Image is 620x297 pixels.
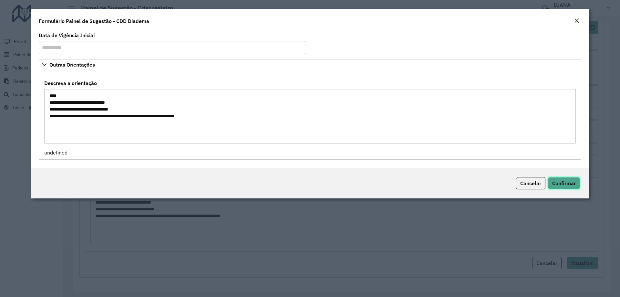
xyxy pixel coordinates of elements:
[39,17,149,25] h4: Formulário Painel de Sugestão - CDD Diadema
[49,62,95,67] span: Outras Orientações
[548,177,580,189] button: Confirmar
[574,18,579,23] em: Fechar
[44,79,97,87] label: Descreva a orientação
[516,177,545,189] button: Cancelar
[39,59,581,70] a: Outras Orientações
[39,31,95,39] label: Data de Vigência Inicial
[552,180,576,186] span: Confirmar
[39,70,581,160] div: Outras Orientações
[572,17,581,25] button: Close
[520,180,541,186] span: Cancelar
[44,149,67,156] span: undefined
